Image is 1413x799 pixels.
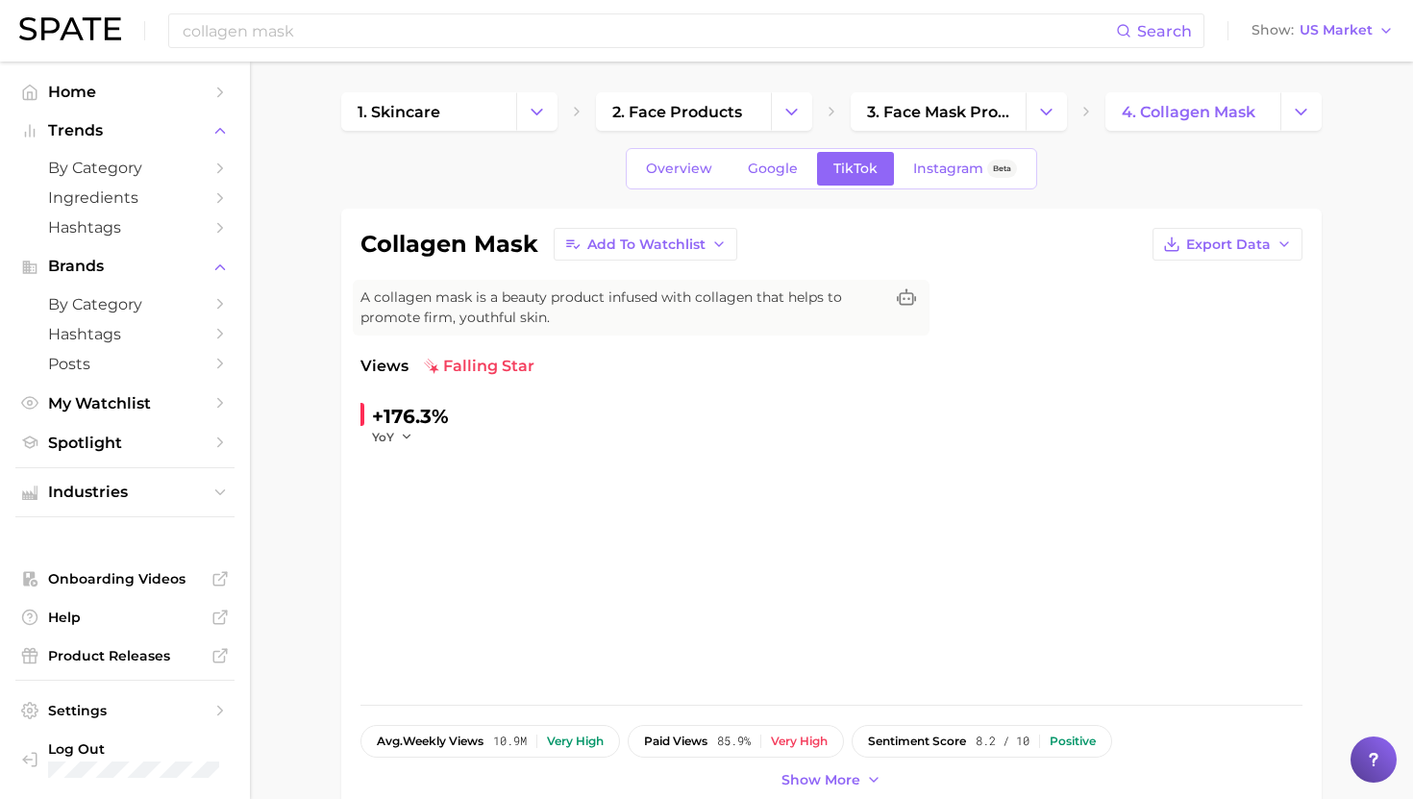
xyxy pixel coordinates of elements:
a: Help [15,603,235,632]
span: Help [48,609,202,626]
div: +176.3% [372,401,449,432]
button: Brands [15,252,235,281]
span: weekly views [377,735,483,748]
button: ShowUS Market [1247,18,1399,43]
div: Very high [547,735,604,748]
span: Log Out [48,740,219,758]
span: Export Data [1186,237,1271,253]
img: SPATE [19,17,121,40]
span: Spotlight [48,434,202,452]
img: falling star [424,359,439,374]
a: 4. collagen mask [1105,92,1280,131]
a: Spotlight [15,428,235,458]
a: My Watchlist [15,388,235,418]
span: Industries [48,484,202,501]
a: Onboarding Videos [15,564,235,593]
span: Home [48,83,202,101]
span: by Category [48,295,202,313]
button: Change Category [1026,92,1067,131]
span: Ingredients [48,188,202,207]
a: by Category [15,153,235,183]
a: TikTok [817,152,894,186]
span: Hashtags [48,218,202,237]
button: Change Category [516,92,558,131]
h1: collagen mask [360,233,538,256]
a: 3. face mask products [851,92,1026,131]
a: 2. face products [596,92,771,131]
button: Export Data [1153,228,1302,261]
a: Log out. Currently logged in with e-mail mathilde@spate.nyc. [15,735,235,784]
span: Beta [993,161,1011,177]
span: 2. face products [612,103,742,121]
button: Change Category [771,92,812,131]
button: YoY [372,429,413,445]
a: Posts [15,349,235,379]
span: Add to Watchlist [587,237,706,253]
a: Hashtags [15,212,235,242]
a: by Category [15,289,235,319]
button: Change Category [1280,92,1322,131]
span: Overview [646,161,712,177]
a: Home [15,77,235,107]
abbr: average [377,734,403,748]
span: Instagram [913,161,983,177]
a: Google [731,152,814,186]
button: sentiment score8.2 / 10Positive [852,725,1112,758]
span: 85.9% [717,735,751,748]
span: falling star [424,355,534,378]
span: My Watchlist [48,394,202,412]
button: Add to Watchlist [554,228,737,261]
a: InstagramBeta [897,152,1033,186]
a: Hashtags [15,319,235,349]
a: Product Releases [15,641,235,670]
span: 8.2 / 10 [976,735,1029,748]
input: Search here for a brand, industry, or ingredient [181,14,1116,47]
span: Trends [48,122,202,139]
span: 3. face mask products [867,103,1009,121]
span: Posts [48,355,202,373]
span: Show more [781,772,860,788]
div: Positive [1050,735,1096,748]
a: Settings [15,696,235,725]
button: Trends [15,116,235,145]
span: Settings [48,702,202,719]
span: paid views [644,735,707,748]
span: Views [360,355,409,378]
a: 1. skincare [341,92,516,131]
button: Industries [15,478,235,507]
span: Show [1252,25,1294,36]
span: 10.9m [493,735,527,748]
a: Overview [630,152,729,186]
button: avg.weekly views10.9mVery high [360,725,620,758]
span: TikTok [833,161,878,177]
button: paid views85.9%Very high [628,725,844,758]
span: YoY [372,429,394,445]
span: Hashtags [48,325,202,343]
span: A collagen mask is a beauty product infused with collagen that helps to promote firm, youthful skin. [360,287,883,328]
div: Very high [771,735,828,748]
span: Search [1137,22,1192,40]
span: 4. collagen mask [1122,103,1255,121]
span: Google [748,161,798,177]
a: Ingredients [15,183,235,212]
span: Brands [48,258,202,275]
span: 1. skincare [358,103,440,121]
span: by Category [48,159,202,177]
span: Onboarding Videos [48,570,202,587]
span: Product Releases [48,647,202,664]
span: sentiment score [868,735,966,748]
span: US Market [1300,25,1373,36]
button: Show more [777,767,886,793]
